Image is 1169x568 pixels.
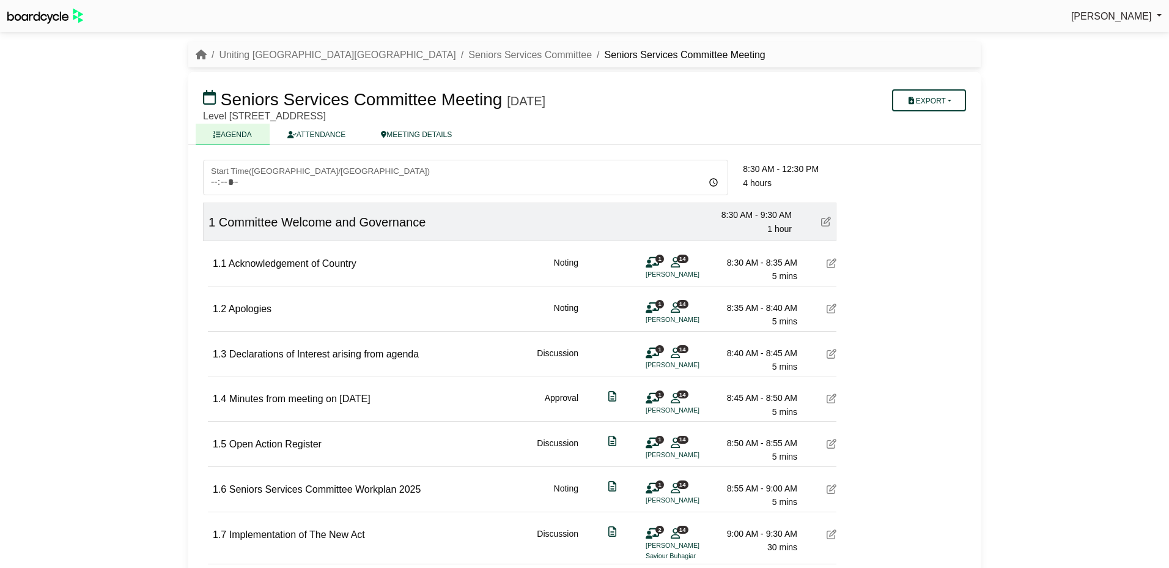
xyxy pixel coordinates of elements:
[712,391,797,405] div: 8:45 AM - 8:50 AM
[196,124,270,145] a: AGENDA
[677,436,688,444] span: 14
[363,124,470,145] a: MEETING DETAILS
[677,345,688,353] span: 14
[1071,11,1152,21] span: [PERSON_NAME]
[772,316,797,326] span: 5 mins
[203,111,326,121] span: Level [STREET_ADDRESS]
[767,542,797,552] span: 30 mins
[677,255,688,263] span: 14
[229,304,271,314] span: Apologies
[213,349,226,359] span: 1.3
[7,9,83,24] img: BoardcycleBlackGreen-aaafeed430059cb809a45853b8cf6d952af9d84e6e89e1f1685b34bfd5cb7d64.svg
[554,256,578,283] div: Noting
[229,439,322,449] span: Open Action Register
[646,405,737,416] li: [PERSON_NAME]
[772,452,797,461] span: 5 mins
[677,526,688,534] span: 14
[213,394,226,404] span: 1.4
[219,215,426,229] span: Committee Welcome and Governance
[706,208,792,222] div: 8:30 AM - 9:30 AM
[712,436,797,450] div: 8:50 AM - 8:55 AM
[229,394,371,404] span: Minutes from meeting on [DATE]
[213,439,226,449] span: 1.5
[229,349,419,359] span: Declarations of Interest arising from agenda
[655,390,664,398] span: 1
[219,50,455,60] a: Uniting [GEOGRAPHIC_DATA][GEOGRAPHIC_DATA]
[772,362,797,372] span: 5 mins
[646,551,737,561] li: Saviour Buhagiar
[270,124,363,145] a: ATTENDANCE
[213,304,226,314] span: 1.2
[767,224,792,234] span: 1 hour
[677,390,688,398] span: 14
[554,482,578,509] div: Noting
[646,540,737,551] li: [PERSON_NAME]
[677,300,688,308] span: 14
[712,346,797,360] div: 8:40 AM - 8:45 AM
[646,269,737,280] li: [PERSON_NAME]
[196,47,765,63] nav: breadcrumb
[743,178,772,188] span: 4 hours
[646,315,737,325] li: [PERSON_NAME]
[213,484,226,495] span: 1.6
[646,360,737,370] li: [PERSON_NAME]
[537,436,578,464] div: Discussion
[712,482,797,495] div: 8:55 AM - 9:00 AM
[229,258,356,269] span: Acknowledgement of Country
[554,301,578,329] div: Noting
[507,94,545,108] div: [DATE]
[772,497,797,507] span: 5 mins
[655,345,664,353] span: 1
[537,346,578,374] div: Discussion
[545,391,578,419] div: Approval
[655,255,664,263] span: 1
[655,436,664,444] span: 1
[655,526,664,534] span: 2
[592,47,765,63] li: Seniors Services Committee Meeting
[772,271,797,281] span: 5 mins
[646,450,737,460] li: [PERSON_NAME]
[213,258,226,269] span: 1.1
[772,407,797,417] span: 5 mins
[646,495,737,506] li: [PERSON_NAME]
[712,301,797,315] div: 8:35 AM - 8:40 AM
[677,480,688,488] span: 14
[655,480,664,488] span: 1
[712,527,797,540] div: 9:00 AM - 9:30 AM
[712,256,797,269] div: 8:30 AM - 8:35 AM
[229,529,365,540] span: Implementation of The New Act
[537,527,578,562] div: Discussion
[1071,9,1162,24] a: [PERSON_NAME]
[229,484,421,495] span: Seniors Services Committee Workplan 2025
[655,300,664,308] span: 1
[208,215,215,229] span: 1
[221,90,503,109] span: Seniors Services Committee Meeting
[892,89,966,111] button: Export
[468,50,592,60] a: Seniors Services Committee
[743,162,836,176] div: 8:30 AM - 12:30 PM
[213,529,226,540] span: 1.7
